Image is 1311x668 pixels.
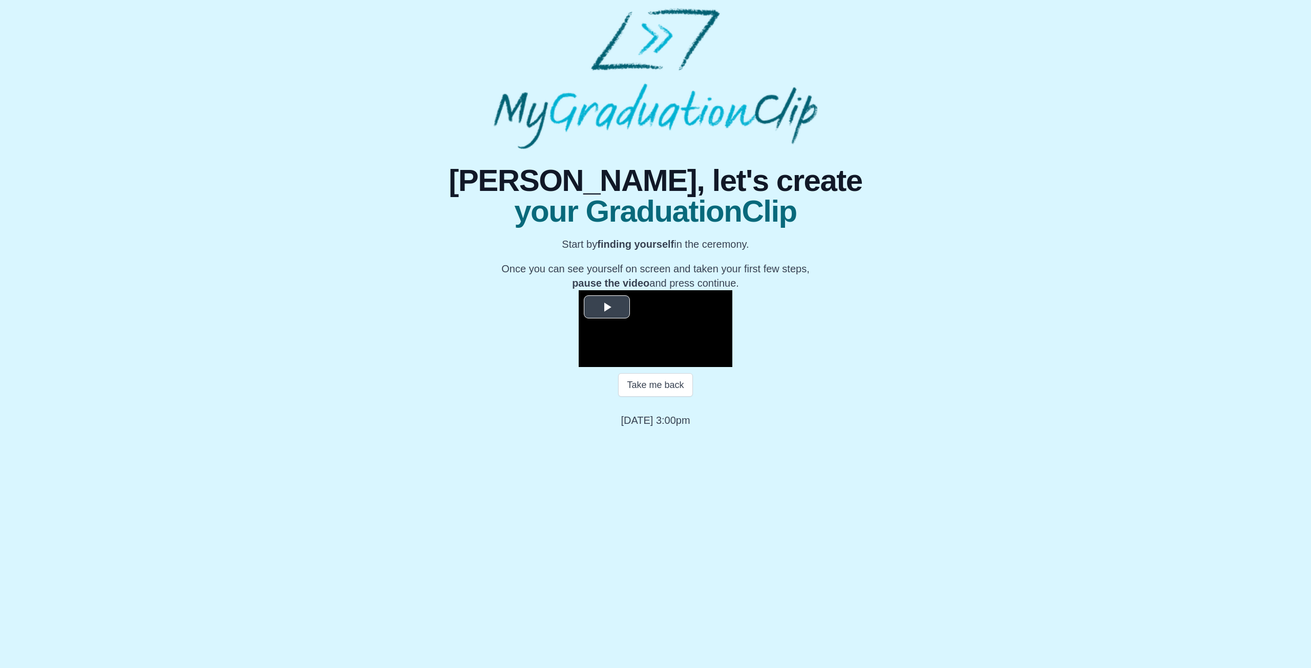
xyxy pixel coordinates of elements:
span: your GraduationClip [449,196,862,227]
p: Start by in the ceremony. [459,237,852,251]
b: finding yourself [597,239,674,250]
span: [PERSON_NAME], let's create [449,165,862,196]
p: Once you can see yourself on screen and taken your first few steps, and press continue. [459,262,852,290]
b: pause the video [572,277,649,289]
p: [DATE] 3:00pm [621,413,690,427]
button: Play Video [584,295,630,318]
img: MyGraduationClip [494,8,817,149]
div: Video Player [579,290,732,367]
button: Take me back [618,373,692,397]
